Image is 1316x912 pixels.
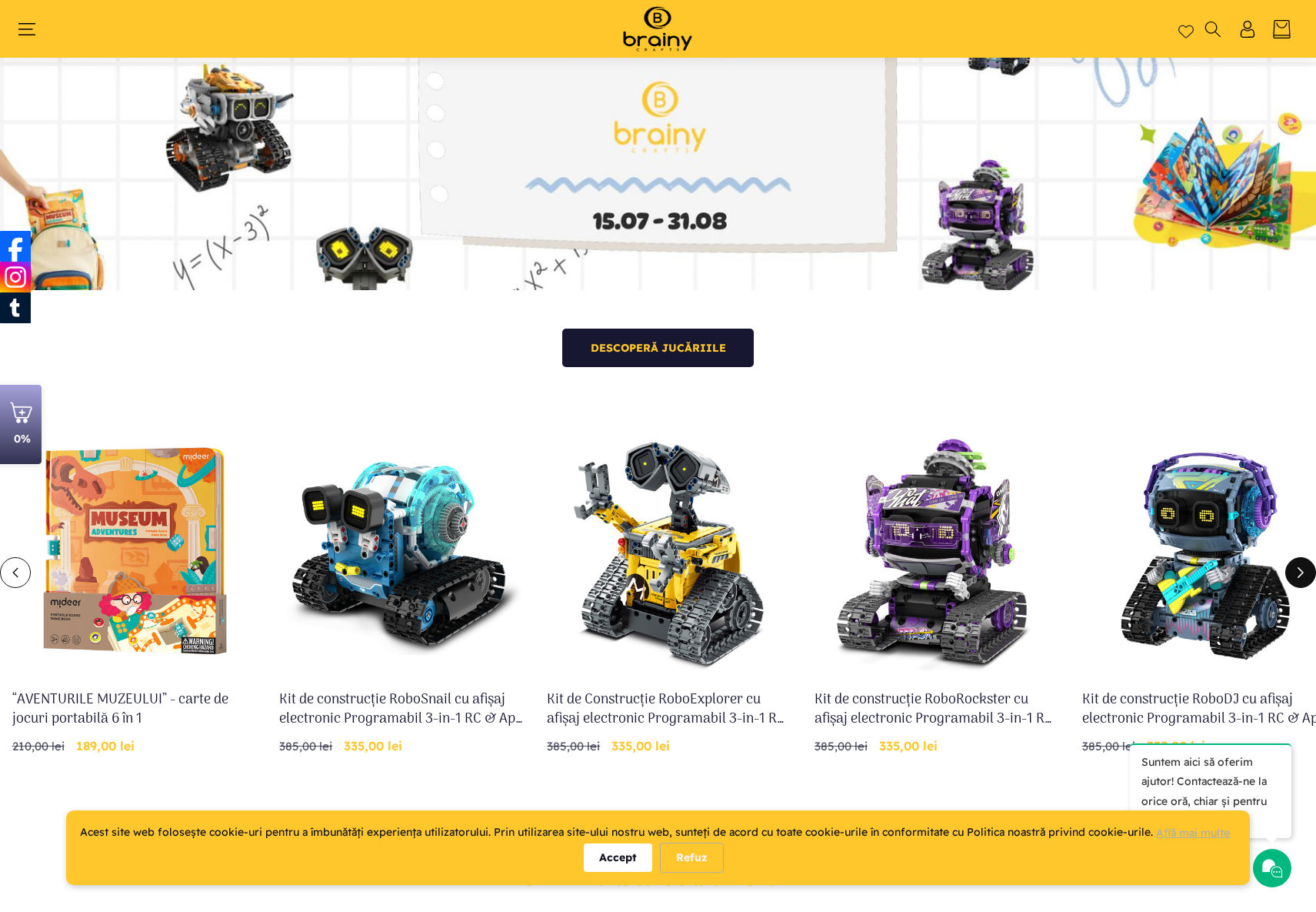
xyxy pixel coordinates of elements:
a: Kit de construcție RoboRockster cu afișaj electronic Programabil 3-in-1 RC & App - iM.Master (8058) [815,690,1061,729]
p: Suntem aici să oferim ajutor! Contactează-ne la orice oră, chiar și pentru un simplu salut! [1130,743,1291,838]
a: Află mai multe [1156,826,1230,840]
a: Wishlist page link [1178,22,1194,37]
h2: CELE MAI VÂNDUTE [82,862,1235,893]
a: Descoperă jucăriile [562,329,754,367]
div: Refuz [660,843,724,873]
div: Accept [584,844,652,872]
a: Kit de construcție RoboSnail cu afișaj electronic Programabil 3-in-1 RC & App - iM.Master (8059) [279,690,525,729]
button: Glisare la dreapta [1285,557,1316,588]
div: Acest site web folosește cookie-uri pentru a îmbunătăți experiența utilizatorului. Prin utilizare... [80,823,1235,843]
a: Kit de Construcție RoboExplorer cu afișaj electronic Programabil 3-in-1 RC & App - iM.Master (8060) [547,690,793,729]
img: Brainy Crafts [608,4,708,54]
summary: Meniu [25,21,44,38]
summary: Căutați [1203,21,1222,38]
img: Chat icon [1261,857,1284,880]
a: “AVENTURILE MUZEULUI” - carte de jocuri portabilă 6 în 1 [12,690,258,729]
